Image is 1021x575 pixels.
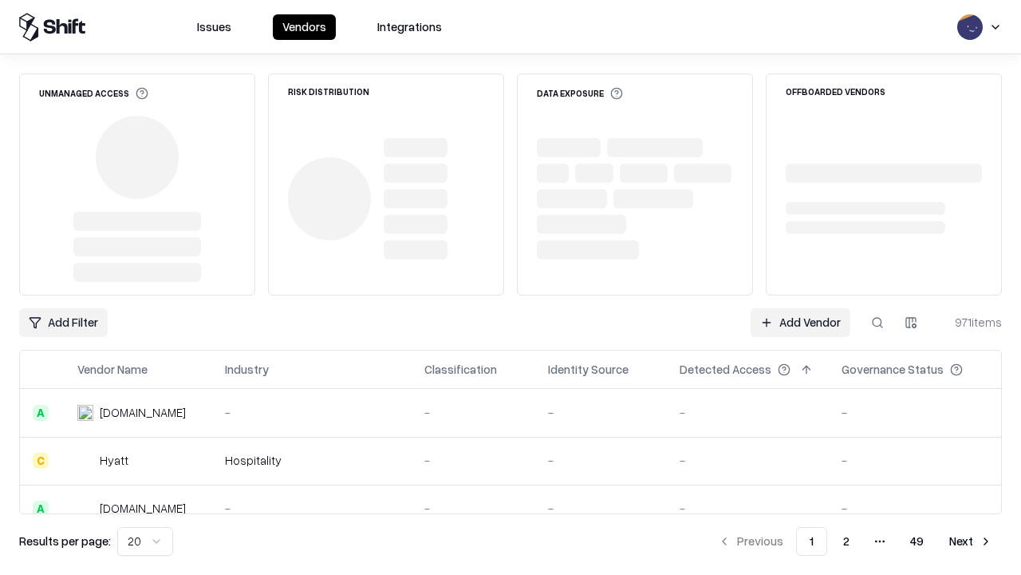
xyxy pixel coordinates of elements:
img: primesec.co.il [77,501,93,517]
div: - [548,500,654,517]
button: Vendors [273,14,336,40]
button: Add Filter [19,308,108,337]
div: - [424,404,522,421]
div: Classification [424,361,497,378]
div: Unmanaged Access [39,87,148,100]
div: 971 items [938,314,1002,331]
button: Next [940,527,1002,556]
a: Add Vendor [751,308,850,337]
div: - [842,452,988,469]
div: Vendor Name [77,361,148,378]
button: 2 [830,527,862,556]
div: Data Exposure [537,87,623,100]
img: intrado.com [77,405,93,421]
div: Hyatt [100,452,128,469]
div: - [548,404,654,421]
div: Industry [225,361,269,378]
div: - [225,500,399,517]
div: - [424,452,522,469]
div: Offboarded Vendors [786,87,885,96]
div: Risk Distribution [288,87,369,96]
div: - [424,500,522,517]
div: - [842,500,988,517]
div: C [33,453,49,469]
div: - [842,404,988,421]
div: - [225,404,399,421]
nav: pagination [708,527,1002,556]
div: Hospitality [225,452,399,469]
div: Identity Source [548,361,629,378]
div: A [33,501,49,517]
div: - [548,452,654,469]
div: [DOMAIN_NAME] [100,500,186,517]
div: Governance Status [842,361,944,378]
div: A [33,405,49,421]
button: 1 [796,527,827,556]
div: - [680,404,816,421]
button: Issues [187,14,241,40]
button: 49 [897,527,936,556]
div: - [680,452,816,469]
div: Detected Access [680,361,771,378]
button: Integrations [368,14,451,40]
img: Hyatt [77,453,93,469]
p: Results per page: [19,533,111,549]
div: - [680,500,816,517]
div: [DOMAIN_NAME] [100,404,186,421]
